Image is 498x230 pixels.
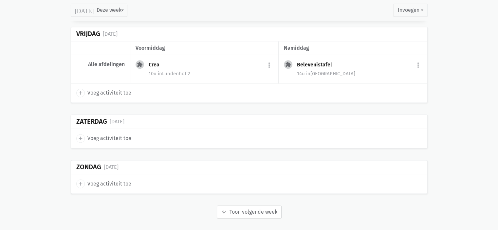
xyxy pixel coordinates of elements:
div: Alle afdelingen [76,61,125,68]
div: Vrijdag [76,30,100,38]
i: add [78,181,83,187]
i: arrow_downward [221,209,227,215]
div: [DATE] [103,30,118,38]
a: add Voeg activiteit toe [76,134,131,143]
div: voormiddag [136,44,273,52]
span: in [306,71,310,77]
span: Lundenhof 2 [158,71,190,77]
span: 10u [149,71,157,77]
div: [DATE] [104,163,119,171]
span: [GEOGRAPHIC_DATA] [306,71,355,77]
div: Zondag [76,163,101,171]
div: Belevenistafel [297,62,337,68]
i: add [78,90,83,96]
span: in [158,71,162,77]
i: extension [137,62,143,67]
i: add [78,135,83,141]
button: Deze week [71,4,127,17]
a: add Voeg activiteit toe [76,89,131,97]
button: Toon volgende week [217,205,282,219]
div: [DATE] [110,117,124,126]
a: add Voeg activiteit toe [76,179,131,188]
i: [DATE] [75,8,94,13]
span: Voeg activiteit toe [87,89,131,97]
button: Invoegen [393,4,427,17]
div: Crea [149,62,165,68]
div: namiddag [284,44,422,52]
div: Zaterdag [76,118,107,125]
span: Voeg activiteit toe [87,134,131,143]
span: 14u [297,71,305,77]
span: Voeg activiteit toe [87,180,131,188]
i: extension [285,62,291,67]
